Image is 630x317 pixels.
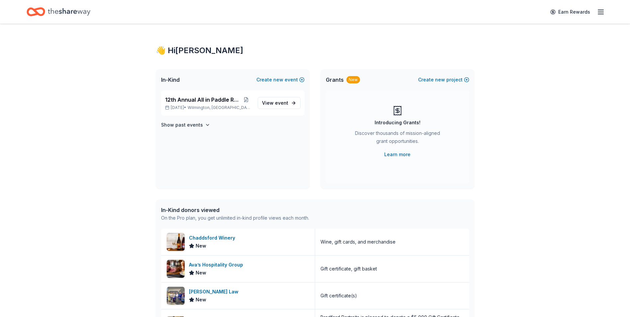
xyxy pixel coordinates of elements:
[196,269,206,277] span: New
[156,45,475,56] div: 👋 Hi [PERSON_NAME]
[258,97,301,109] a: View event
[189,288,241,296] div: [PERSON_NAME] Law
[273,76,283,84] span: new
[352,129,443,148] div: Discover thousands of mission-aligned grant opportunities.
[167,287,185,305] img: Image for DiPietro Law
[188,105,252,110] span: Wilmington, [GEOGRAPHIC_DATA]
[165,96,240,104] span: 12th Annual All in Paddle Raffle
[275,100,288,106] span: event
[27,4,90,20] a: Home
[189,261,246,269] div: Ava’s Hospitality Group
[196,242,206,250] span: New
[161,76,180,84] span: In-Kind
[375,119,420,127] div: Introducing Grants!
[320,265,377,273] div: Gift certificate, gift basket
[320,238,396,246] div: Wine, gift cards, and merchandise
[167,233,185,251] img: Image for Chaddsford Winery
[161,206,309,214] div: In-Kind donors viewed
[346,76,360,83] div: New
[435,76,445,84] span: new
[262,99,288,107] span: View
[326,76,344,84] span: Grants
[418,76,469,84] button: Createnewproject
[161,214,309,222] div: On the Pro plan, you get unlimited in-kind profile views each month.
[161,121,210,129] button: Show past events
[256,76,305,84] button: Createnewevent
[167,260,185,278] img: Image for Ava’s Hospitality Group
[384,151,410,158] a: Learn more
[165,105,252,110] p: [DATE] •
[161,121,203,129] h4: Show past events
[320,292,357,300] div: Gift certificate(s)
[546,6,594,18] a: Earn Rewards
[196,296,206,304] span: New
[189,234,238,242] div: Chaddsford Winery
